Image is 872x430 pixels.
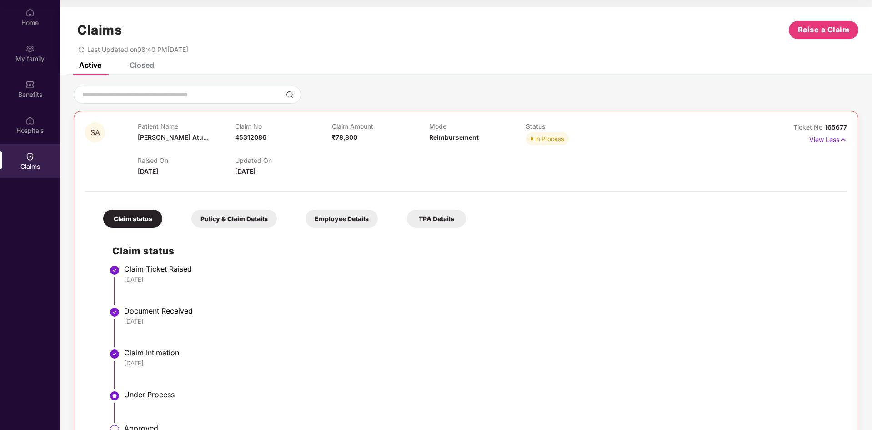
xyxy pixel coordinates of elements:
div: [DATE] [124,359,838,367]
div: Claim Intimation [124,348,838,357]
span: Last Updated on 08:40 PM[DATE] [87,46,188,53]
img: svg+xml;base64,PHN2ZyBpZD0iSG9tZSIgeG1sbnM9Imh0dHA6Ly93d3cudzMub3JnLzIwMDAvc3ZnIiB3aWR0aD0iMjAiIG... [25,8,35,17]
div: Under Process [124,390,838,399]
span: 45312086 [235,133,266,141]
span: [DATE] [138,167,158,175]
h1: Claims [77,22,122,38]
div: In Process [535,134,564,143]
img: svg+xml;base64,PHN2ZyBpZD0iU2VhcmNoLTMyeDMyIiB4bWxucz0iaHR0cDovL3d3dy53My5vcmcvMjAwMC9zdmciIHdpZH... [286,91,293,98]
div: Employee Details [306,210,378,228]
span: [PERSON_NAME] Atu... [138,133,209,141]
span: Raise a Claim [798,24,850,35]
p: Claim No [235,122,332,130]
img: svg+xml;base64,PHN2ZyBpZD0iU3RlcC1Eb25lLTMyeDMyIiB4bWxucz0iaHR0cDovL3d3dy53My5vcmcvMjAwMC9zdmciIH... [109,265,120,276]
p: Mode [429,122,526,130]
p: Raised On [138,157,235,164]
h2: Claim status [112,243,838,258]
span: [DATE] [235,167,256,175]
img: svg+xml;base64,PHN2ZyBpZD0iQ2xhaW0iIHhtbG5zPSJodHRwOi8vd3d3LnczLm9yZy8yMDAwL3N2ZyIgd2lkdGg9IjIwIi... [25,152,35,161]
img: svg+xml;base64,PHN2ZyB3aWR0aD0iMjAiIGhlaWdodD0iMjAiIHZpZXdCb3g9IjAgMCAyMCAyMCIgZmlsbD0ibm9uZSIgeG... [25,44,35,53]
div: TPA Details [407,210,466,228]
button: Raise a Claim [789,21,858,39]
span: Reimbursement [429,133,479,141]
p: Updated On [235,157,332,164]
span: redo [78,46,85,53]
img: svg+xml;base64,PHN2ZyBpZD0iSG9zcGl0YWxzIiB4bWxucz0iaHR0cDovL3d3dy53My5vcmcvMjAwMC9zdmciIHdpZHRoPS... [25,116,35,125]
p: View Less [809,132,847,145]
div: Claim Ticket Raised [124,264,838,273]
span: ₹78,800 [332,133,357,141]
span: 165677 [825,123,847,131]
div: [DATE] [124,275,838,283]
img: svg+xml;base64,PHN2ZyBpZD0iU3RlcC1Eb25lLTMyeDMyIiB4bWxucz0iaHR0cDovL3d3dy53My5vcmcvMjAwMC9zdmciIH... [109,307,120,318]
span: Ticket No [793,123,825,131]
img: svg+xml;base64,PHN2ZyBpZD0iQmVuZWZpdHMiIHhtbG5zPSJodHRwOi8vd3d3LnczLm9yZy8yMDAwL3N2ZyIgd2lkdGg9Ij... [25,80,35,89]
div: Claim status [103,210,162,228]
img: svg+xml;base64,PHN2ZyBpZD0iU3RlcC1BY3RpdmUtMzJ4MzIiIHhtbG5zPSJodHRwOi8vd3d3LnczLm9yZy8yMDAwL3N2Zy... [109,390,120,401]
div: [DATE] [124,317,838,325]
p: Claim Amount [332,122,429,130]
div: Policy & Claim Details [191,210,277,228]
div: Closed [130,61,154,70]
p: Patient Name [138,122,235,130]
div: Active [79,61,101,70]
div: Document Received [124,306,838,315]
p: Status [526,122,623,130]
img: svg+xml;base64,PHN2ZyB4bWxucz0iaHR0cDovL3d3dy53My5vcmcvMjAwMC9zdmciIHdpZHRoPSIxNyIgaGVpZ2h0PSIxNy... [839,135,847,145]
span: SA [90,129,100,137]
img: svg+xml;base64,PHN2ZyBpZD0iU3RlcC1Eb25lLTMyeDMyIiB4bWxucz0iaHR0cDovL3d3dy53My5vcmcvMjAwMC9zdmciIH... [109,349,120,359]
